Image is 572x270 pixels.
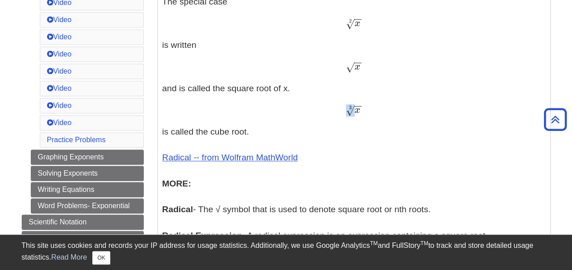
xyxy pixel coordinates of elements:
[47,33,72,41] a: Video
[22,214,144,230] a: Scientific Notation
[47,136,106,144] a: Practice Problems
[47,50,72,58] a: Video
[47,119,72,126] a: Video
[31,182,144,197] a: Writing Equations
[346,104,355,116] span: √
[22,240,551,265] div: This site uses cookies and records your IP address for usage statistics. Additionally, we use Goo...
[370,240,378,247] sup: TM
[47,67,72,75] a: Video
[47,16,72,23] a: Video
[162,205,193,214] b: Radical
[346,61,355,73] span: √
[541,113,570,126] a: Back to Top
[162,179,191,188] b: MORE:
[31,149,144,165] a: Graphing Exponents
[355,62,360,72] span: x
[51,253,87,261] a: Read More
[47,84,72,92] a: Video
[355,105,360,115] span: x
[349,18,352,24] span: 2
[349,105,352,111] span: 3
[162,231,242,240] b: Radical Expression
[47,102,72,109] a: Video
[355,19,360,28] span: x
[22,231,144,246] a: Averages
[162,153,298,162] a: Radical -- from Wolfram MathWorld
[92,251,110,265] button: Close
[31,198,144,214] a: Word Problems- Exponential
[29,218,87,226] span: Scientific Notation
[346,18,355,30] span: √
[31,166,144,181] a: Solving Exponents
[421,240,428,247] sup: TM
